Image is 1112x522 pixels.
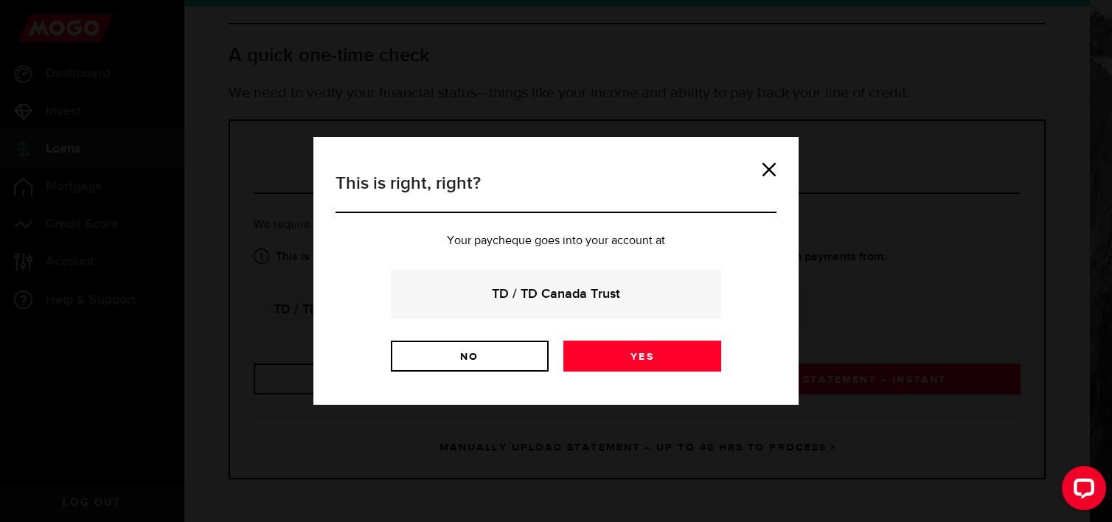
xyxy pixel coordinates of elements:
[336,170,776,213] h3: This is right, right?
[336,235,776,247] p: Your paycheque goes into your account at
[391,341,549,372] a: No
[1050,460,1112,522] iframe: LiveChat chat widget
[411,284,701,304] strong: TD / TD Canada Trust
[563,341,721,372] a: Yes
